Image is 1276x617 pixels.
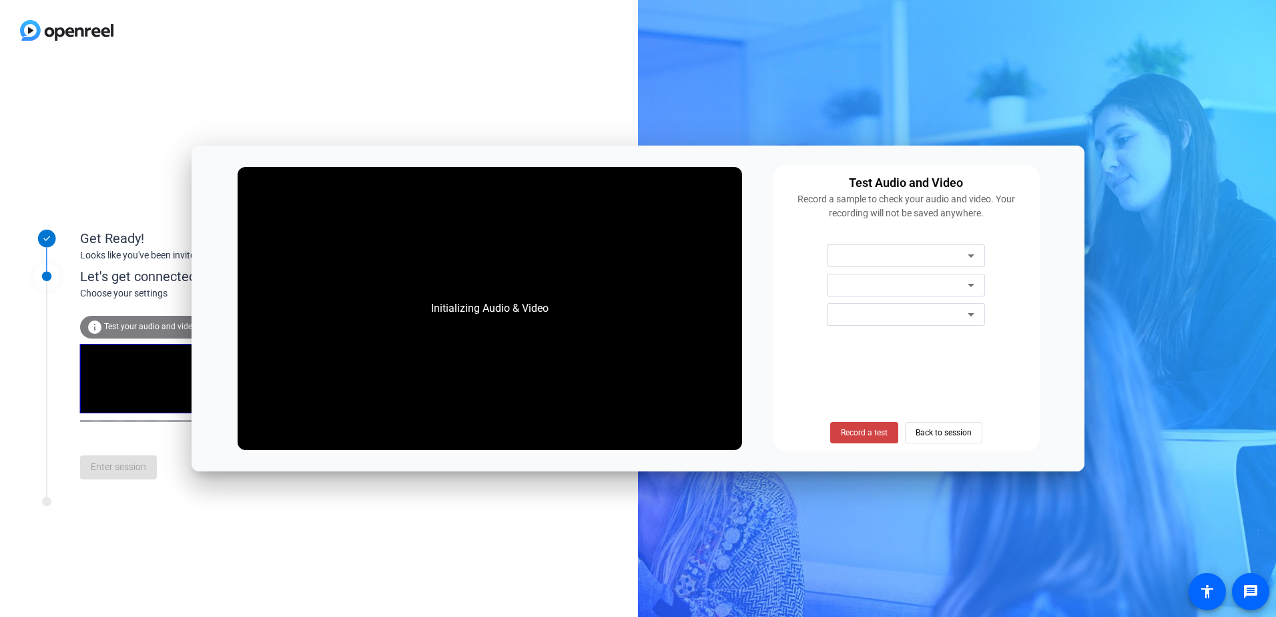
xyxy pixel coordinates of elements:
[1199,584,1215,600] mat-icon: accessibility
[418,287,562,330] div: Initializing Audio & Video
[80,266,374,286] div: Let's get connected.
[104,322,197,331] span: Test your audio and video
[1243,584,1259,600] mat-icon: message
[830,422,898,443] button: Record a test
[916,420,972,445] span: Back to session
[87,319,103,335] mat-icon: info
[841,427,888,439] span: Record a test
[80,286,374,300] div: Choose your settings
[781,192,1032,220] div: Record a sample to check your audio and video. Your recording will not be saved anywhere.
[80,248,347,262] div: Looks like you've been invited to join
[905,422,982,443] button: Back to session
[849,174,963,192] div: Test Audio and Video
[80,228,347,248] div: Get Ready!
